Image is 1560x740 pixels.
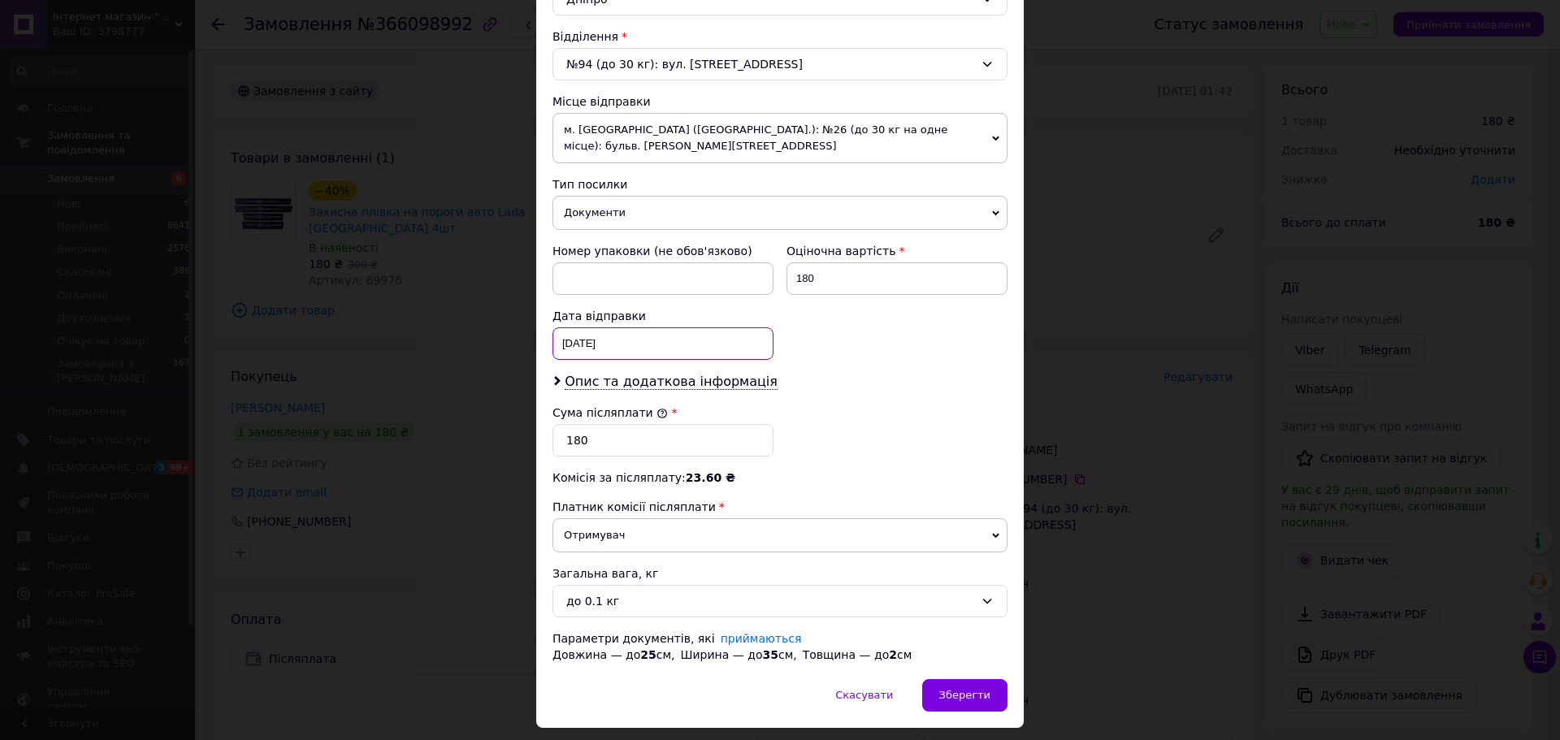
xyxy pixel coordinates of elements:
[552,470,1007,486] div: Комісія за післяплату:
[552,308,773,324] div: Дата відправки
[552,243,773,259] div: Номер упаковки (не обов'язково)
[939,689,990,701] span: Зберегти
[552,178,627,191] span: Тип посилки
[565,374,778,390] span: Опис та додаткова інформація
[552,113,1007,163] span: м. [GEOGRAPHIC_DATA] ([GEOGRAPHIC_DATA].): №26 (до 30 кг на одне місце): бульв. [PERSON_NAME][STR...
[552,406,668,419] label: Сума післяплати
[552,630,1007,663] div: Параметри документів, які Довжина — до см, Ширина — до см, Товщина — до см
[762,648,778,661] span: 35
[786,243,1007,259] div: Оціночна вартість
[552,565,1007,582] div: Загальна вага, кг
[552,95,651,108] span: Місце відправки
[835,689,893,701] span: Скасувати
[552,196,1007,230] span: Документи
[889,648,897,661] span: 2
[552,500,716,513] span: Платник комісії післяплати
[552,28,1007,45] div: Відділення
[640,648,656,661] span: 25
[552,518,1007,552] span: Отримувач
[566,592,974,610] div: до 0.1 кг
[686,471,735,484] span: 23.60 ₴
[552,48,1007,80] div: №94 (до 30 кг): вул. [STREET_ADDRESS]
[721,632,802,645] a: приймаються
